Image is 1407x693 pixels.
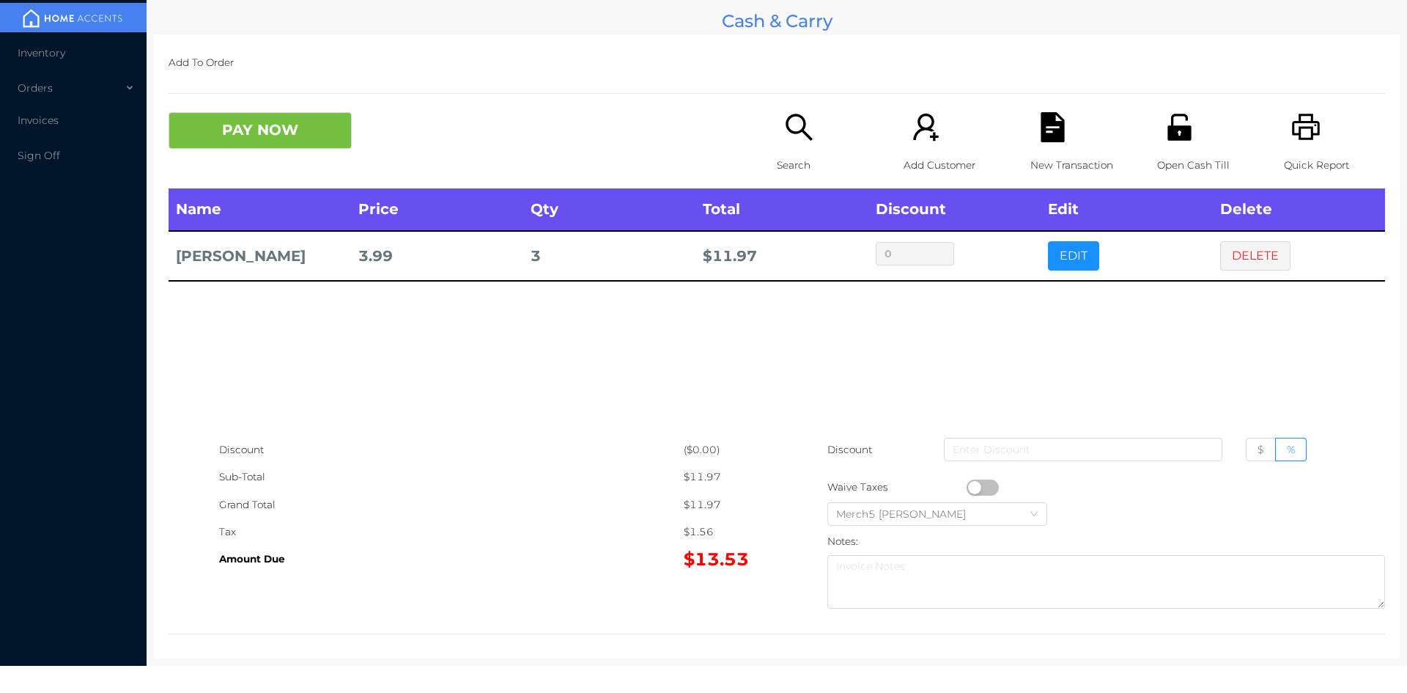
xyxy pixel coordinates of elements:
[868,188,1041,231] th: Discount
[684,436,777,463] div: ($0.00)
[911,112,941,142] i: icon: user-add
[219,546,684,573] div: Amount Due
[18,114,59,127] span: Invoices
[827,535,858,547] label: Notes:
[219,518,684,546] div: Tax
[219,491,684,518] div: Grand Total
[18,46,65,59] span: Inventory
[169,49,1385,76] p: Add To Order
[1220,241,1290,271] button: DELETE
[1164,112,1194,142] i: icon: unlock
[836,503,981,525] div: Merch5 Lawrence
[1041,188,1213,231] th: Edit
[1038,112,1068,142] i: icon: file-text
[827,436,874,463] p: Discount
[1287,443,1295,456] span: %
[1048,241,1099,271] button: EDIT
[684,518,777,546] div: $1.56
[18,149,60,162] span: Sign Off
[1284,152,1385,179] p: Quick Report
[684,463,777,491] div: $11.97
[684,491,777,518] div: $11.97
[351,231,523,281] td: 3.99
[523,188,695,231] th: Qty
[1258,443,1264,456] span: $
[1213,188,1385,231] th: Delete
[684,546,777,573] div: $13.53
[784,112,814,142] i: icon: search
[351,188,523,231] th: Price
[1291,112,1321,142] i: icon: printer
[169,231,351,281] td: [PERSON_NAME]
[18,7,128,29] img: mainBanner
[904,152,1005,179] p: Add Customer
[1030,152,1131,179] p: New Transaction
[777,152,878,179] p: Search
[695,231,868,281] td: $ 11.97
[154,7,1400,34] div: Cash & Carry
[169,112,352,149] button: PAY NOW
[1157,152,1258,179] p: Open Cash Till
[219,463,684,491] div: Sub-Total
[219,436,684,463] div: Discount
[1030,510,1038,520] i: icon: down
[695,188,868,231] th: Total
[169,188,351,231] th: Name
[827,474,967,501] div: Waive Taxes
[944,438,1222,461] input: Enter Discount
[531,243,688,270] div: 3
